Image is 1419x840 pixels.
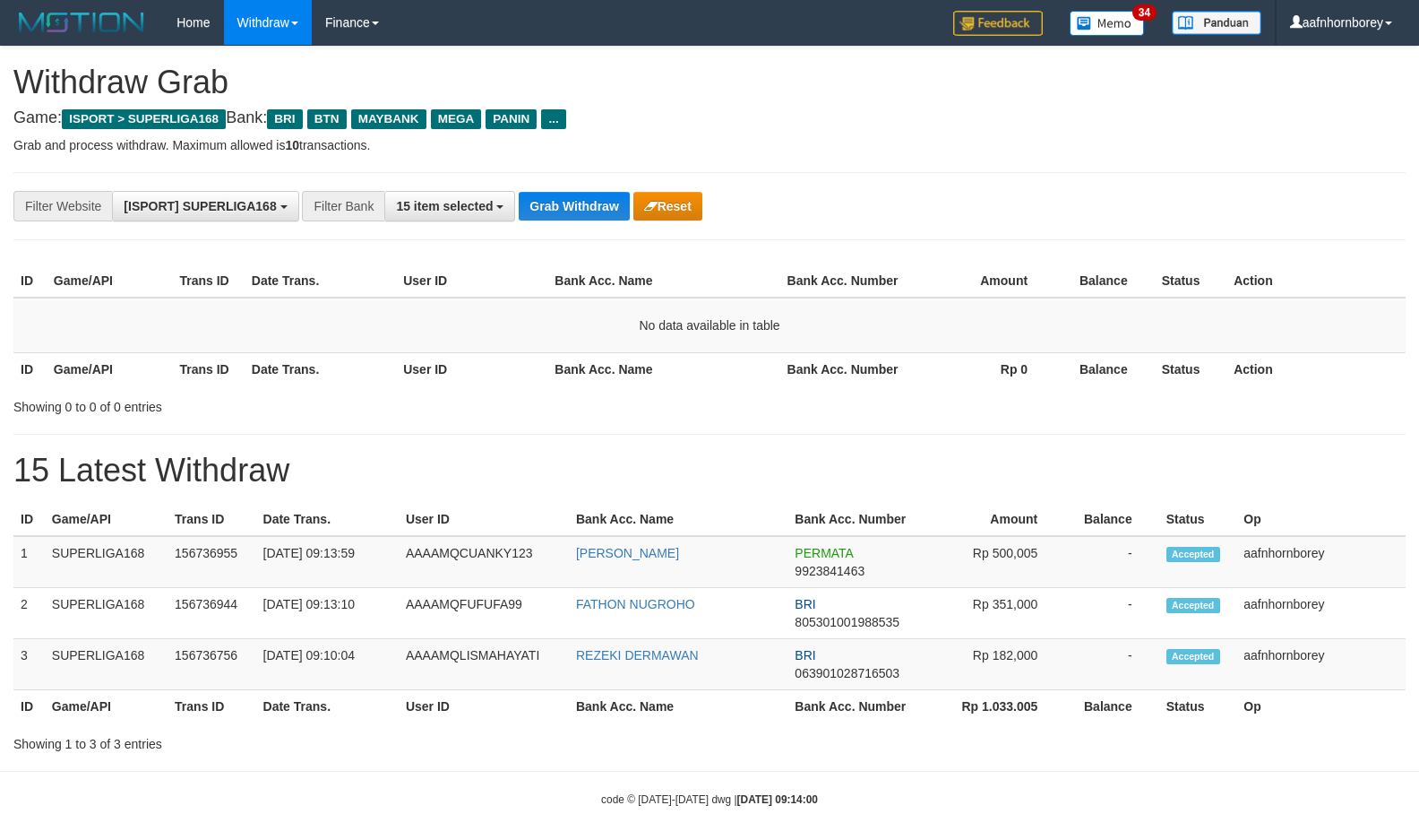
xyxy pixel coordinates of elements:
[13,109,1406,127] h4: Game: Bank:
[576,597,695,611] a: FATHON NUGROHO
[396,352,547,385] th: User ID
[13,298,1406,353] td: No data available in table
[1226,352,1406,385] th: Action
[924,503,1065,536] th: Amount
[256,536,399,588] td: [DATE] 09:13:59
[245,352,396,385] th: Date Trans.
[780,352,906,385] th: Bank Acc. Number
[1064,639,1158,690] td: -
[13,588,45,639] td: 2
[1166,547,1220,562] span: Accepted
[1155,352,1226,385] th: Status
[399,503,569,536] th: User ID
[795,615,899,629] span: Copy 805301001988535 to clipboard
[45,536,168,588] td: SUPERLIGA168
[924,588,1065,639] td: Rp 351,000
[13,136,1406,154] p: Grab and process withdraw. Maximum allowed is transactions.
[795,546,853,560] span: PERMATA
[1064,503,1158,536] th: Balance
[399,639,569,690] td: AAAAMQLISMAHAYATI
[384,191,515,221] button: 15 item selected
[547,352,779,385] th: Bank Acc. Name
[906,352,1054,385] th: Rp 0
[245,264,396,298] th: Date Trans.
[1236,503,1406,536] th: Op
[1236,588,1406,639] td: aafnhornborey
[569,503,787,536] th: Bank Acc. Name
[399,690,569,723] th: User ID
[787,690,924,723] th: Bank Acc. Number
[168,588,255,639] td: 156736944
[13,391,578,416] div: Showing 0 to 0 of 0 entries
[1070,11,1145,36] img: Button%20Memo.svg
[396,264,547,298] th: User ID
[780,264,906,298] th: Bank Acc. Number
[1064,588,1158,639] td: -
[256,639,399,690] td: [DATE] 09:10:04
[924,690,1065,723] th: Rp 1.033.005
[906,264,1054,298] th: Amount
[1226,264,1406,298] th: Action
[45,690,168,723] th: Game/API
[1236,639,1406,690] td: aafnhornborey
[795,564,864,578] span: Copy 9923841463 to clipboard
[47,264,173,298] th: Game/API
[569,690,787,723] th: Bank Acc. Name
[576,648,699,662] a: REZEKI DERMAWAN
[633,192,702,221] button: Reset
[45,639,168,690] td: SUPERLIGA168
[13,264,47,298] th: ID
[172,264,244,298] th: Trans ID
[13,352,47,385] th: ID
[1054,264,1155,298] th: Balance
[13,453,1406,489] h1: 15 Latest Withdraw
[541,109,565,129] span: ...
[1054,352,1155,385] th: Balance
[172,352,244,385] th: Trans ID
[1132,4,1157,21] span: 34
[1064,690,1158,723] th: Balance
[1159,690,1237,723] th: Status
[168,503,255,536] th: Trans ID
[519,192,629,221] button: Grab Withdraw
[112,191,298,221] button: [ISPORT] SUPERLIGA168
[13,191,112,221] div: Filter Website
[795,648,815,662] span: BRI
[351,109,426,129] span: MAYBANK
[787,503,924,536] th: Bank Acc. Number
[13,9,150,36] img: MOTION_logo.png
[13,536,45,588] td: 1
[1166,598,1220,613] span: Accepted
[1236,536,1406,588] td: aafnhornborey
[13,690,45,723] th: ID
[1166,649,1220,664] span: Accepted
[795,666,899,680] span: Copy 063901028716503 to clipboard
[396,199,493,213] span: 15 item selected
[737,793,818,806] strong: [DATE] 09:14:00
[285,138,299,152] strong: 10
[431,109,482,129] span: MEGA
[924,536,1065,588] td: Rp 500,005
[13,65,1406,100] h1: Withdraw Grab
[1064,536,1158,588] td: -
[124,199,276,213] span: [ISPORT] SUPERLIGA168
[399,536,569,588] td: AAAAMQCUANKY123
[267,109,302,129] span: BRI
[168,536,255,588] td: 156736955
[13,503,45,536] th: ID
[13,639,45,690] td: 3
[13,728,578,753] div: Showing 1 to 3 of 3 entries
[795,597,815,611] span: BRI
[1236,690,1406,723] th: Op
[924,639,1065,690] td: Rp 182,000
[1172,11,1261,35] img: panduan.png
[256,690,399,723] th: Date Trans.
[1159,503,1237,536] th: Status
[256,588,399,639] td: [DATE] 09:13:10
[168,690,255,723] th: Trans ID
[256,503,399,536] th: Date Trans.
[547,264,779,298] th: Bank Acc. Name
[45,503,168,536] th: Game/API
[307,109,347,129] span: BTN
[62,109,226,129] span: ISPORT > SUPERLIGA168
